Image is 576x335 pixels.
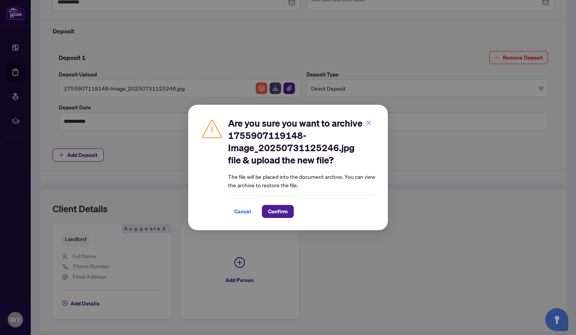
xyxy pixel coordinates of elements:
span: Cancel [234,205,251,218]
h2: Are you sure you want to archive 1755907119148-Image_20250731125246.jpg file & upload the new file? [228,117,376,166]
button: Cancel [228,205,257,218]
img: Caution Icon [200,117,223,140]
div: The file will be placed into the document archive. You can view the archive to restore the file. [228,117,376,218]
span: close [366,120,371,125]
button: Open asap [545,308,568,331]
span: Confirm [268,205,288,218]
button: Confirm [262,205,294,218]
